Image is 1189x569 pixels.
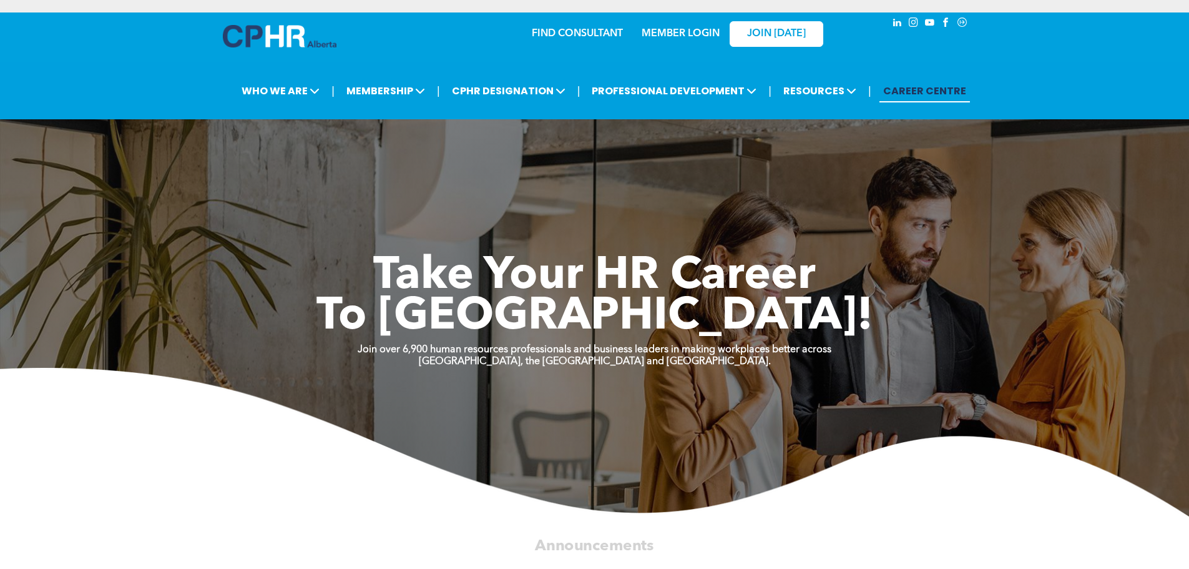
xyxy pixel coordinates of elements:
a: FIND CONSULTANT [532,29,623,39]
li: | [768,78,771,104]
strong: [GEOGRAPHIC_DATA], the [GEOGRAPHIC_DATA] and [GEOGRAPHIC_DATA]. [419,357,771,367]
a: linkedin [891,16,904,32]
span: JOIN [DATE] [747,28,806,40]
span: MEMBERSHIP [343,79,429,102]
span: Announcements [535,538,653,553]
a: facebook [939,16,953,32]
span: CPHR DESIGNATION [448,79,569,102]
li: | [868,78,871,104]
span: RESOURCES [780,79,860,102]
span: Take Your HR Career [373,254,816,299]
a: youtube [923,16,937,32]
a: instagram [907,16,921,32]
span: WHO WE ARE [238,79,323,102]
strong: Join over 6,900 human resources professionals and business leaders in making workplaces better ac... [358,345,831,355]
li: | [437,78,440,104]
a: Social network [956,16,969,32]
li: | [577,78,580,104]
span: PROFESSIONAL DEVELOPMENT [588,79,760,102]
span: To [GEOGRAPHIC_DATA]! [316,295,873,340]
a: MEMBER LOGIN [642,29,720,39]
img: A blue and white logo for cp alberta [223,25,336,47]
li: | [331,78,335,104]
a: CAREER CENTRE [879,79,970,102]
a: JOIN [DATE] [730,21,823,47]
